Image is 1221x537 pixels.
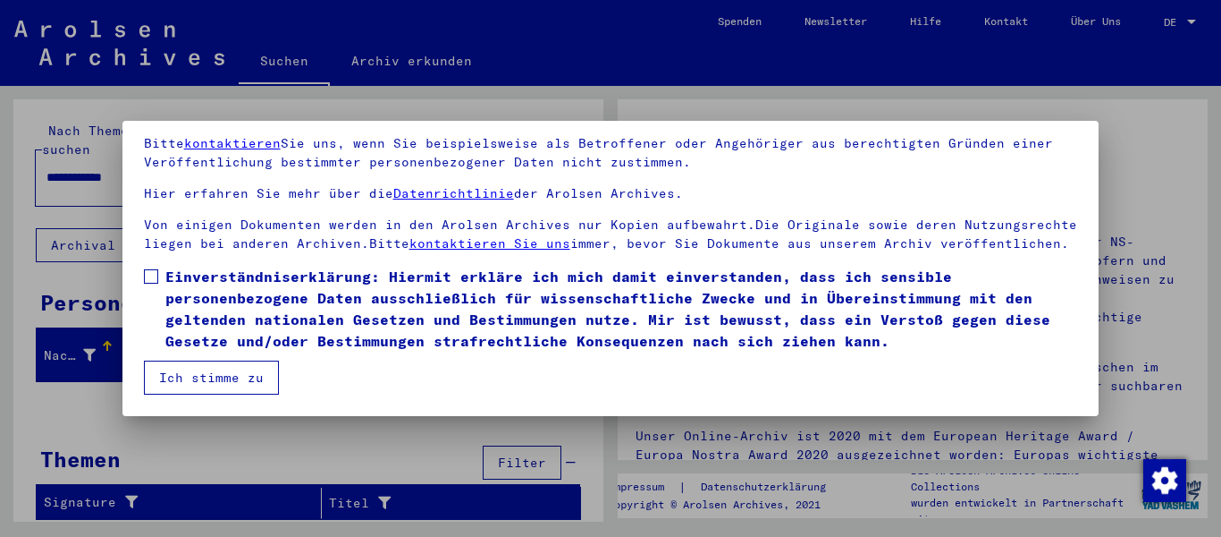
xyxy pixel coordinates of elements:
a: kontaktieren Sie uns [409,235,570,251]
a: Datenrichtlinie [393,185,514,201]
button: Ich stimme zu [144,361,279,395]
div: Zustimmung ändern [1142,458,1185,501]
span: Einverständniserklärung: Hiermit erkläre ich mich damit einverstanden, dass ich sensible personen... [165,266,1078,352]
a: kontaktieren [184,135,281,151]
p: Von einigen Dokumenten werden in den Arolsen Archives nur Kopien aufbewahrt.Die Originale sowie d... [144,216,1078,253]
img: Zustimmung ändern [1143,459,1186,502]
p: Hier erfahren Sie mehr über die der Arolsen Archives. [144,184,1078,203]
p: Bitte Sie uns, wenn Sie beispielsweise als Betroffener oder Angehöriger aus berechtigten Gründen ... [144,134,1078,172]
